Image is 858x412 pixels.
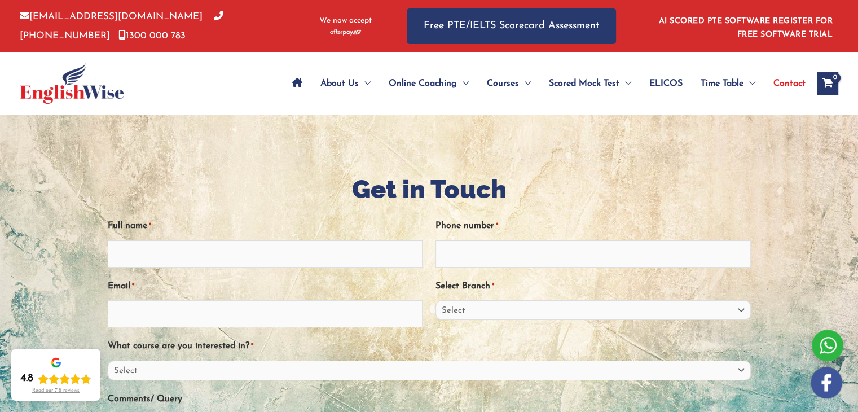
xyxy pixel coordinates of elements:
label: Comments/ Query [108,390,182,409]
a: CoursesMenu Toggle [478,64,540,103]
h1: Get in Touch [108,172,751,207]
label: Email [108,277,134,296]
a: [EMAIL_ADDRESS][DOMAIN_NAME] [20,12,203,21]
span: Scored Mock Test [549,64,619,103]
span: Online Coaching [389,64,457,103]
label: Full name [108,217,151,235]
label: Select Branch [435,277,494,296]
span: Menu Toggle [619,64,631,103]
a: 1300 000 783 [118,31,186,41]
div: Read our 718 reviews [32,388,80,394]
span: Contact [773,64,806,103]
a: Scored Mock TestMenu Toggle [540,64,640,103]
a: Time TableMenu Toggle [692,64,764,103]
img: Afterpay-Logo [330,29,361,36]
img: white-facebook.png [811,367,842,398]
a: Contact [764,64,806,103]
nav: Site Navigation: Main Menu [283,64,806,103]
a: ELICOS [640,64,692,103]
a: AI SCORED PTE SOFTWARE REGISTER FOR FREE SOFTWARE TRIAL [659,17,833,39]
span: About Us [320,64,359,103]
span: ELICOS [649,64,683,103]
a: [PHONE_NUMBER] [20,12,223,40]
a: Free PTE/IELTS Scorecard Assessment [407,8,616,44]
aside: Header Widget 1 [652,8,838,45]
a: View Shopping Cart, empty [817,72,838,95]
a: Online CoachingMenu Toggle [380,64,478,103]
span: Menu Toggle [359,64,371,103]
div: Rating: 4.8 out of 5 [20,372,91,385]
a: About UsMenu Toggle [311,64,380,103]
img: cropped-ew-logo [20,63,124,104]
span: Menu Toggle [743,64,755,103]
label: Phone number [435,217,498,235]
span: Courses [487,64,519,103]
div: 4.8 [20,372,33,385]
label: What course are you interested in? [108,337,253,356]
span: Menu Toggle [457,64,469,103]
span: We now accept [319,15,372,27]
span: Menu Toggle [519,64,531,103]
span: Time Table [701,64,743,103]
